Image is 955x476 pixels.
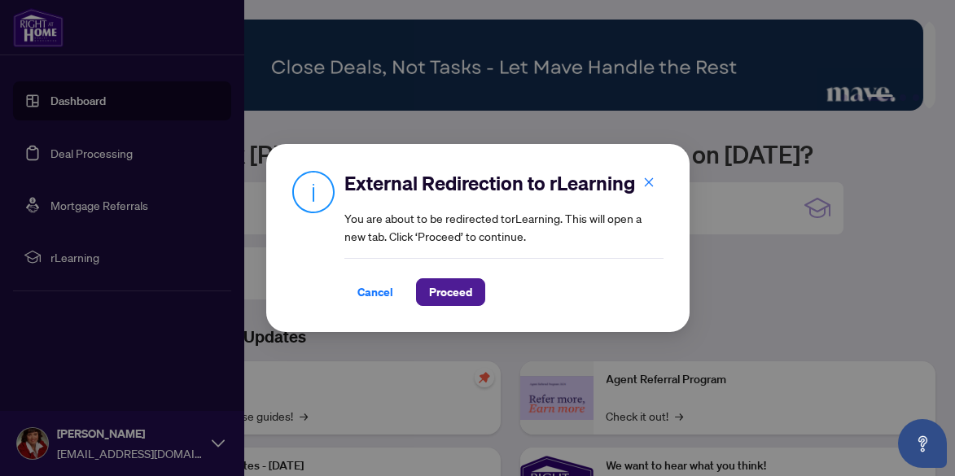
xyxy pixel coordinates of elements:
span: Proceed [429,279,472,305]
button: Proceed [416,278,485,306]
span: close [643,177,655,188]
span: Cancel [357,279,393,305]
button: Open asap [898,419,947,468]
h2: External Redirection to rLearning [344,170,664,196]
img: Info Icon [292,170,335,213]
div: You are about to be redirected to rLearning . This will open a new tab. Click ‘Proceed’ to continue. [344,170,664,306]
button: Cancel [344,278,406,306]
